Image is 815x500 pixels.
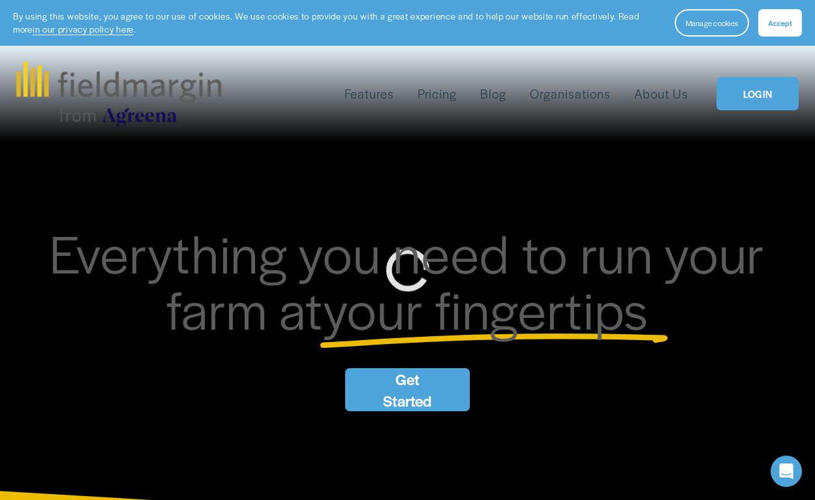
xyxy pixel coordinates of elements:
div: Open Intercom Messenger [771,456,802,487]
img: fieldmargin.com [16,61,221,127]
a: Get Started [345,368,470,411]
span: Features [345,85,394,103]
span: Manage cookies [686,18,738,28]
span: Accept [768,18,792,28]
p: By using this website, you agree to our use of cookies. We use cookies to provide you with a grea... [13,10,662,35]
span: your fingertips [323,272,649,345]
a: Organisations [530,84,611,104]
span: Everything you need to run your farm at [50,215,777,345]
a: folder dropdown [345,84,394,104]
a: LOGIN [716,77,799,110]
button: Accept [758,9,802,37]
a: in our privacy policy here [33,23,134,35]
a: About Us [634,84,688,104]
a: Blog [480,84,506,104]
button: Manage cookies [675,9,749,37]
a: Pricing [418,84,457,104]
